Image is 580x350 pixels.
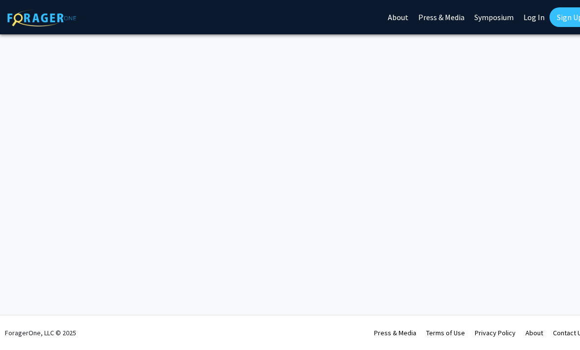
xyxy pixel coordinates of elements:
iframe: Chat [538,306,573,343]
img: ForagerOne Logo [7,9,76,27]
a: Privacy Policy [475,328,516,337]
a: Press & Media [374,328,416,337]
a: Terms of Use [426,328,465,337]
a: About [525,328,543,337]
div: ForagerOne, LLC © 2025 [5,316,76,350]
